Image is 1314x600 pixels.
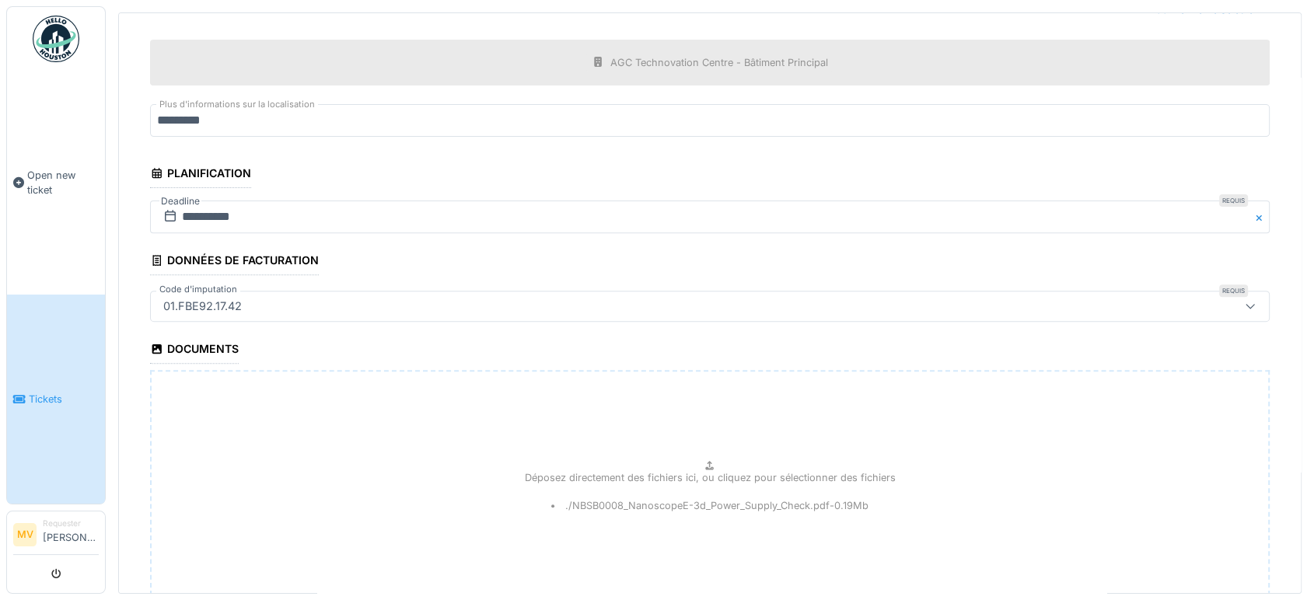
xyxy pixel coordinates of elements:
div: Requis [1219,194,1248,207]
label: Code d'imputation [156,283,240,296]
p: Déposez directement des fichiers ici, ou cliquez pour sélectionner des fichiers [525,470,896,485]
a: Open new ticket [7,71,105,295]
li: [PERSON_NAME] [43,518,99,551]
button: Close [1253,201,1270,233]
div: Données de facturation [150,249,319,275]
div: AGC Technovation Centre - Bâtiment Principal [610,55,828,70]
li: ./NBSB0008_NanoscopeE-3d_Power_Supply_Check.pdf - 0.19 Mb [551,498,868,513]
div: Requester [43,518,99,529]
li: MV [13,523,37,546]
img: Badge_color-CXgf-gQk.svg [33,16,79,62]
div: 01.FBE92.17.42 [157,298,248,315]
a: MV Requester[PERSON_NAME] [13,518,99,555]
a: Tickets [7,295,105,504]
label: Deadline [159,193,201,210]
div: Documents [150,337,239,364]
div: Planification [150,162,251,188]
div: Requis [1219,284,1248,297]
label: Plus d'informations sur la localisation [156,98,318,111]
span: Tickets [29,392,99,406]
span: Open new ticket [27,168,99,197]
